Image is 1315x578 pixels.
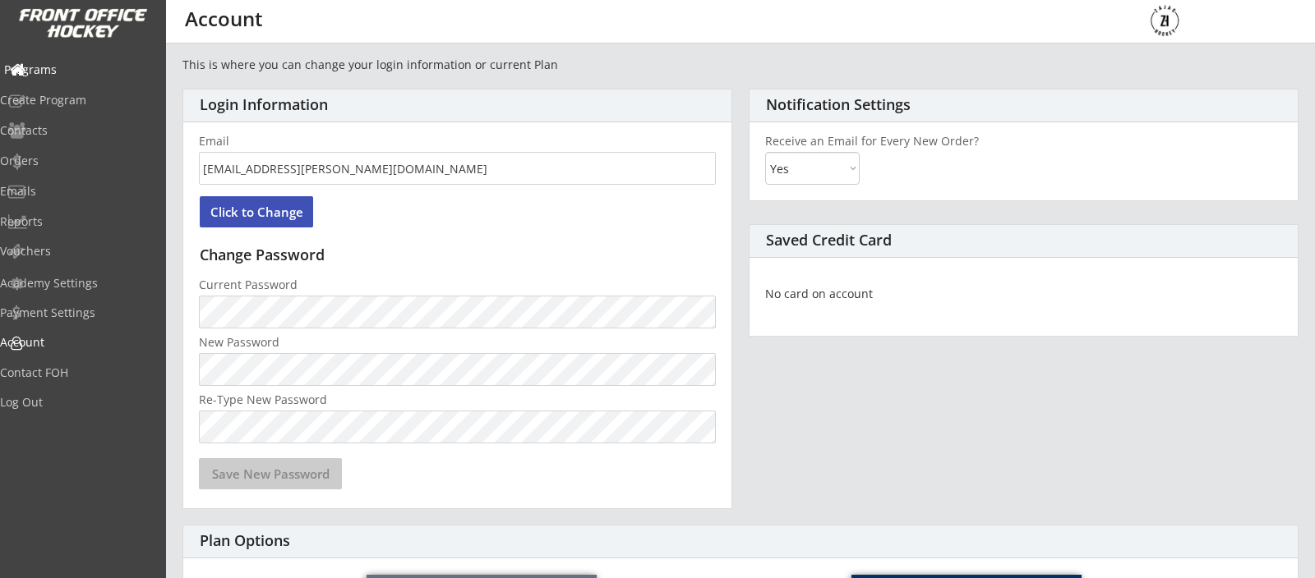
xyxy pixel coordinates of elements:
[182,57,1299,73] div: This is where you can change your login information or current Plan
[200,532,434,550] div: Plan Options
[766,232,1000,250] div: Saved Credit Card
[199,279,716,291] div: Current Password
[200,246,716,264] div: Change Password
[199,135,716,147] div: Email
[199,152,716,185] input: Email
[765,135,1282,147] div: Receive an Email for Every New Order?
[200,196,313,227] button: Click to Change
[765,286,1246,302] div: No card on account
[199,394,716,406] div: Re-Type New Password
[199,337,716,348] div: New Password
[200,96,434,114] div: Login Information
[4,64,152,76] div: Programs
[199,458,342,489] button: Save New Password
[766,96,1000,114] div: Notification Settings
